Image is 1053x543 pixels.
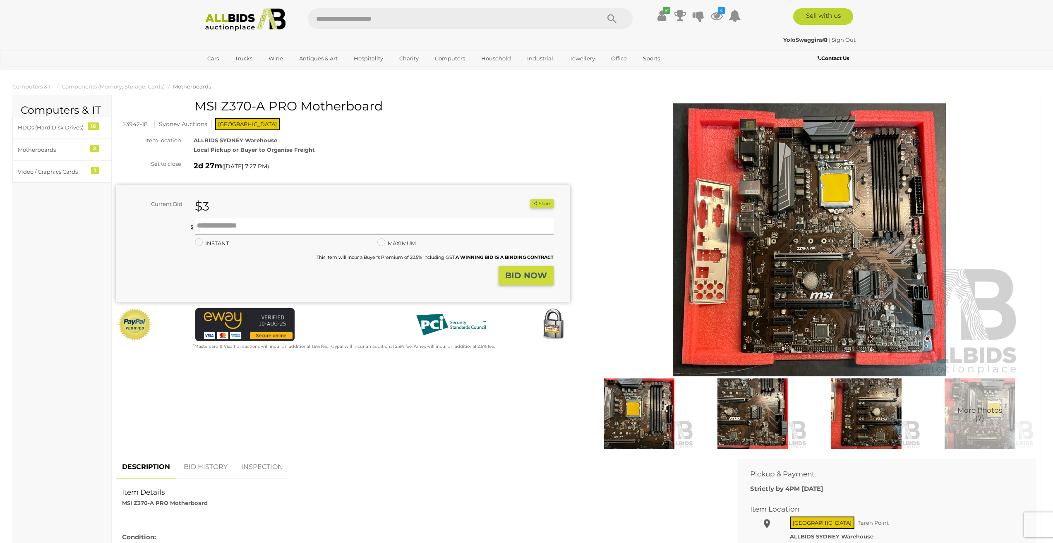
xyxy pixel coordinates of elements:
[12,161,111,183] a: Video / Graphics Cards 1
[656,8,668,23] a: ✔
[585,378,694,449] img: MSI Z370-A PRO Motherboard
[116,199,189,209] div: Current Bid
[21,105,103,116] h2: Computers & IT
[195,239,229,248] label: INSTANT
[348,52,389,65] a: Hospitality
[522,52,559,65] a: Industrial
[317,254,554,260] small: This Item will incur a Buyer's Premium of 22.5% including GST.
[88,122,99,130] div: 16
[925,378,1034,449] a: More Photos(7)
[811,378,921,449] img: MSI Z370-A PRO Motherboard
[120,99,568,113] h1: MSI Z370-A PRO Motherboard
[202,65,271,79] a: [GEOGRAPHIC_DATA]
[663,7,670,14] i: ✔
[294,52,343,65] a: Antiques & Art
[177,455,234,479] a: BID HISTORY
[154,121,212,127] a: Sydney Auctions
[235,455,289,479] a: INSPECTION
[456,254,554,260] b: A WINNING BID IS A BINDING CONTRACT
[606,52,632,65] a: Office
[638,52,665,65] a: Sports
[394,52,424,65] a: Charity
[154,120,212,128] mark: Sydney Auctions
[718,7,725,14] i: 4
[750,470,1012,478] h2: Pickup & Payment
[91,167,99,174] div: 1
[410,308,492,341] img: PCI DSS compliant
[18,167,86,177] div: Video / Graphics Cards
[790,533,873,540] strong: ALLBIDS SYDNEY Warehouse
[564,52,600,65] a: Jewellery
[710,8,723,23] a: 4
[793,8,853,25] a: Sell with us
[12,83,53,90] a: Computers & IT
[505,270,547,280] strong: BID NOW
[377,239,416,248] label: MAXIMUM
[832,36,856,43] a: Sign Out
[957,407,1002,422] span: More Photos (7)
[116,455,176,479] a: DESCRIPTION
[12,117,111,139] a: HDDs (Hard Disk Drives) 16
[222,163,269,170] span: ( )
[783,36,829,43] a: YoloSwaggins
[195,308,295,341] img: eWAY Payment Gateway
[173,83,211,90] a: Motherboards
[122,533,156,541] b: Condition:
[750,505,1012,513] h2: Item Location
[118,308,152,341] img: Official PayPal Seal
[537,308,570,341] img: Secured by Rapid SSL
[118,121,152,127] a: 53942-18
[194,137,277,144] strong: ALLBIDS SYDNEY Warehouse
[90,145,99,152] div: 2
[224,163,267,170] span: [DATE] 7:27 PM
[202,52,224,65] a: Cars
[698,378,807,449] img: MSI Z370-A PRO Motherboard
[110,136,187,145] div: Item location
[476,52,516,65] a: Household
[194,146,315,153] strong: Local Pickup or Buyer to Organise Freight
[263,52,288,65] a: Wine
[110,159,187,169] div: Set to close
[62,83,165,90] a: Components (Memory, Storage, Cards)
[829,36,830,43] span: |
[122,488,719,496] h2: Item Details
[750,485,823,493] b: Strictly by 4PM [DATE]
[597,103,1021,376] img: MSI Z370-A PRO Motherboard
[429,52,470,65] a: Computers
[856,517,891,528] span: Taren Point
[193,344,495,349] small: Mastercard & Visa transactions will incur an additional 1.9% fee. Paypal will incur an additional...
[591,8,633,29] button: Search
[122,500,208,506] strong: MSI Z370-A PRO Motherboard
[215,118,280,130] span: [GEOGRAPHIC_DATA]
[201,8,290,31] img: Allbids.com.au
[499,266,554,285] button: BID NOW
[783,36,828,43] strong: YoloSwaggins
[790,517,854,529] span: [GEOGRAPHIC_DATA]
[18,145,86,155] div: Motherboards
[818,54,851,63] a: Contact Us
[12,139,111,161] a: Motherboards 2
[925,378,1034,449] img: MSI Z370-A PRO Motherboard
[195,199,209,214] strong: $3
[18,123,86,132] div: HDDs (Hard Disk Drives)
[118,120,152,128] mark: 53942-18
[194,161,222,170] strong: 2d 27m
[530,199,553,208] button: Share
[818,55,849,61] b: Contact Us
[521,200,529,208] li: Watch this item
[230,52,258,65] a: Trucks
